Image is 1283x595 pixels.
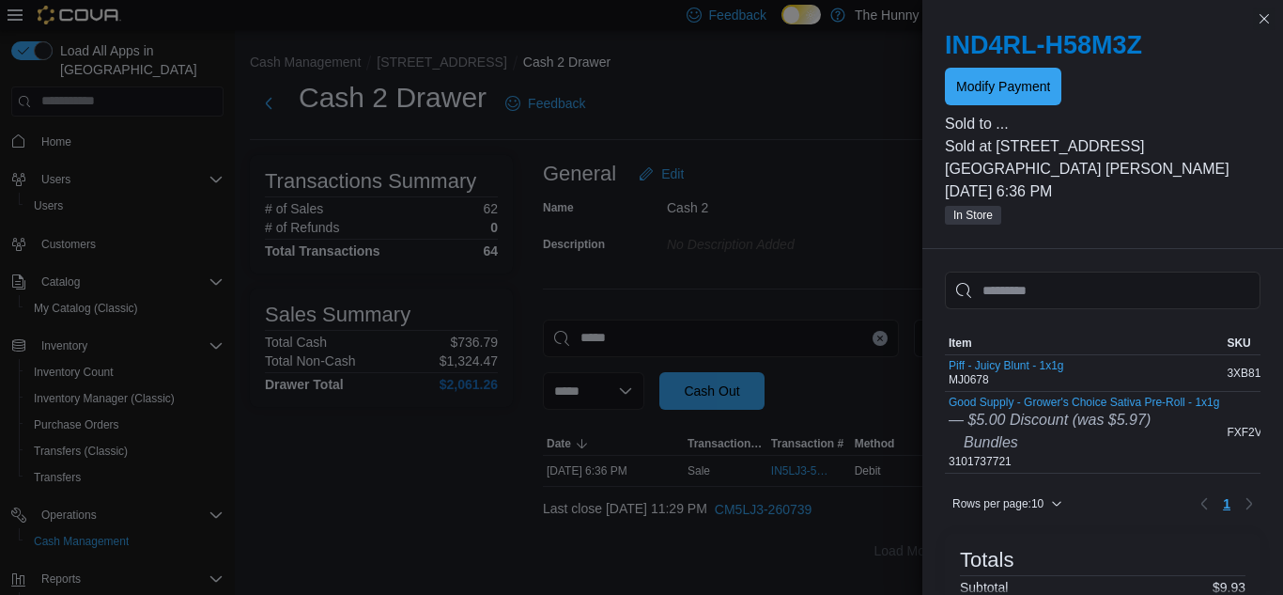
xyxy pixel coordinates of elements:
span: 1 [1223,494,1230,513]
ul: Pagination for table: MemoryTable from EuiInMemoryTable [1215,489,1238,519]
h6: Subtotal [960,580,1008,595]
button: Close this dialog [1253,8,1275,30]
button: Piff - Juicy Blunt - 1x1g [949,359,1064,372]
nav: Pagination for table: MemoryTable from EuiInMemoryTable [1193,489,1260,519]
div: MJ0678 [949,359,1064,387]
p: Sold at [STREET_ADDRESS][GEOGRAPHIC_DATA] [PERSON_NAME] [945,135,1260,180]
button: Previous page [1193,493,1215,515]
span: In Store [945,206,1001,225]
button: Next page [1238,493,1260,515]
div: 3101737721 [949,396,1219,469]
p: $9.93 [1213,580,1245,595]
div: — $5.00 Discount (was $5.97) [949,409,1219,431]
span: Modify Payment [956,77,1050,96]
span: FXF2VR22 [1227,425,1282,440]
button: Good Supply - Grower's Choice Sativa Pre-Roll - 1x1g [949,396,1219,409]
span: Rows per page : 10 [952,496,1043,511]
button: Modify Payment [945,68,1061,105]
button: Item [945,332,1223,354]
p: Sold to ... [945,113,1260,135]
span: 3XB817KP [1227,366,1282,381]
span: Item [949,336,972,351]
button: Page 1 of 1 [1215,489,1238,519]
button: Rows per page:10 [945,493,1070,515]
input: This is a search bar. As you type, the results lower in the page will automatically filter. [945,272,1260,309]
h3: Totals [960,549,1013,572]
h2: IND4RL-H58M3Z [945,30,1260,60]
i: Bundles [964,434,1018,450]
span: SKU [1227,336,1250,351]
span: In Store [953,207,993,224]
p: [DATE] 6:36 PM [945,180,1260,203]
